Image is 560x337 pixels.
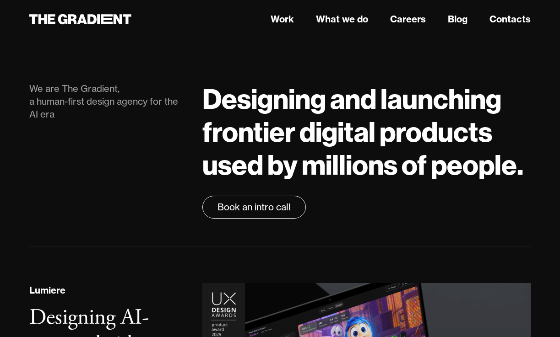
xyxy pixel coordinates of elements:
[202,82,531,181] h1: Designing and launching frontier digital products used by millions of people.
[29,82,184,121] div: We are The Gradient, a human-first design agency for the AI era
[271,12,294,26] a: Work
[489,12,531,26] a: Contacts
[390,12,426,26] a: Careers
[448,12,468,26] a: Blog
[202,196,306,219] a: Book an intro call
[316,12,368,26] a: What we do
[29,284,65,297] div: Lumiere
